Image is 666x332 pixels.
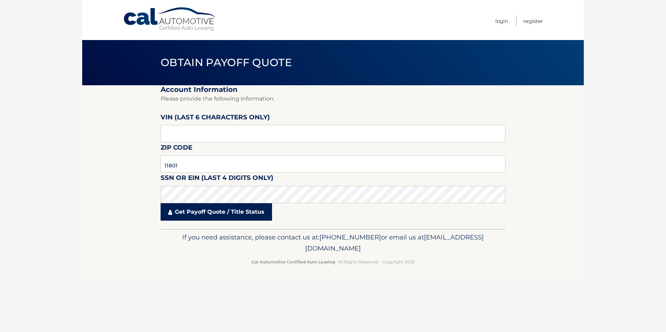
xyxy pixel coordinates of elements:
h2: Account Information [161,85,505,94]
span: [PHONE_NUMBER] [319,233,381,241]
a: Get Payoff Quote / Title Status [161,203,272,221]
p: - All Rights Reserved - Copyright 2025 [165,258,501,266]
label: VIN (last 6 characters only) [161,112,270,125]
strong: Cal Automotive Certified Auto Leasing [251,259,335,264]
a: Register [523,15,543,27]
label: SSN or EIN (last 4 digits only) [161,173,273,185]
a: Cal Automotive [123,7,217,32]
a: Login [495,15,508,27]
p: Please provide the following information. [161,94,505,104]
label: Zip Code [161,142,192,155]
p: If you need assistance, please contact us at: or email us at [165,232,501,254]
span: Obtain Payoff Quote [161,56,292,69]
